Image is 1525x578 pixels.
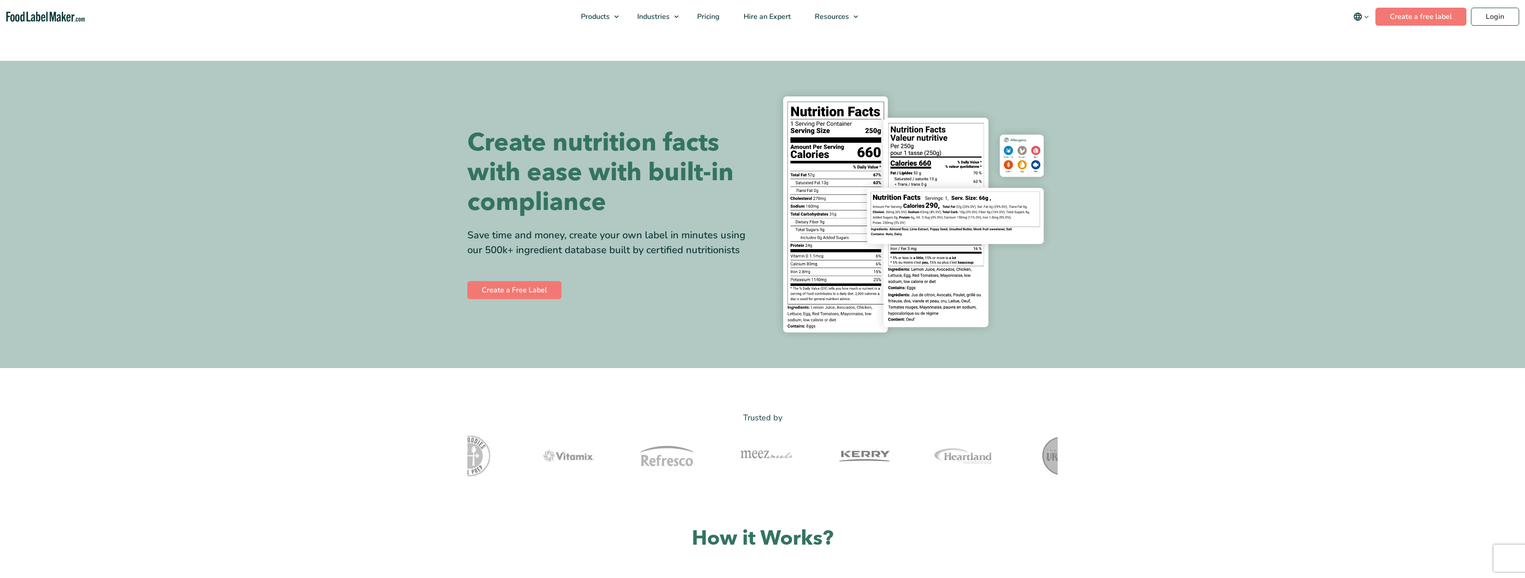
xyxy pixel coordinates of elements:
[812,12,850,22] span: Resources
[467,411,1058,424] p: Trusted by
[635,12,671,22] span: Industries
[578,12,611,22] span: Products
[1375,8,1466,26] a: Create a free label
[741,12,792,22] span: Hire an Expert
[467,228,756,258] div: Save time and money, create your own label in minutes using our 500k+ ingredient database built b...
[1471,8,1519,26] a: Login
[694,12,721,22] span: Pricing
[467,525,1058,552] h2: How it Works?
[467,128,756,217] h1: Create nutrition facts with ease with built-in compliance
[467,281,562,299] a: Create a Free Label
